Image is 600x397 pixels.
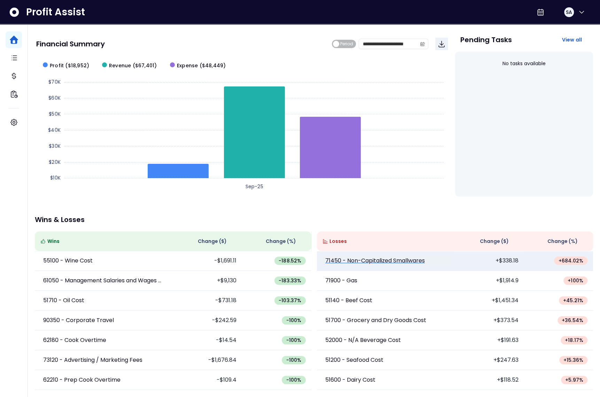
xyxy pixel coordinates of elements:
td: -$1,676.84 [173,350,242,370]
p: 51710 - Oil Cost [43,296,84,305]
td: -$14.54 [173,330,242,350]
p: 62210 - Prep Cook Overtime [43,376,120,384]
p: 52000 - N/A Beverage Cost [325,336,401,344]
td: +$247.63 [455,350,524,370]
td: +$1,914.9 [455,271,524,291]
text: $30K [49,143,61,150]
span: + 36.54 % [562,317,583,324]
span: + 100 % [568,277,583,284]
span: + 684.02 % [558,257,583,264]
svg: calendar [420,41,425,46]
button: Download [435,38,448,50]
span: + 5.97 % [565,376,583,383]
text: $50K [49,110,61,117]
td: -$109.4 [173,370,242,390]
span: + 15.36 % [563,357,583,364]
span: + 45.21 % [563,297,583,304]
td: +$373.54 [455,311,524,330]
p: Pending Tasks [460,36,512,43]
text: $70K [48,78,61,85]
text: $40K [48,127,61,133]
p: 71450 - Non-Capitalized Smallwares [325,257,425,265]
span: Change ( $ ) [198,238,227,245]
span: -100 % [286,337,301,344]
text: $20K [49,159,61,166]
p: 51140 - Beef Cost [325,296,372,305]
td: +$9,130 [173,271,242,291]
span: Profit ($18,952) [50,62,89,69]
p: 62180 - Cook Overtime [43,336,106,344]
p: 51200 - Seafood Cost [325,356,383,364]
p: 73120 - Advertising / Marketing Fees [43,356,142,364]
p: 51700 - Grocery and Dry Goods Cost [325,316,426,325]
span: Expense ($48,449) [177,62,226,69]
td: +$1,451.34 [455,291,524,311]
span: Profit Assist [26,6,85,18]
span: Losses [329,238,347,245]
p: Financial Summary [36,40,105,47]
td: +$191.63 [455,330,524,350]
text: $10K [50,174,61,181]
text: Sep-25 [245,183,263,190]
div: No tasks available [460,54,587,73]
span: -100 % [286,376,301,383]
span: Period [340,40,353,48]
td: +$118.52 [455,370,524,390]
span: -188.52 % [279,257,302,264]
p: 61050 - Management Salaries and Wages Accrual [43,276,165,285]
span: SA [566,9,572,16]
span: -100 % [286,357,301,364]
span: -103.37 % [279,297,302,304]
td: +$338.18 [455,251,524,271]
span: Change ( $ ) [480,238,509,245]
span: Change (%) [266,238,296,245]
p: 71900 - Gas [325,276,357,285]
span: + 18.17 % [565,337,583,344]
td: -$1,691.11 [173,251,242,271]
span: -100 % [286,317,301,324]
p: 90350 - Corporate Travel [43,316,114,325]
p: Wins & Losses [35,216,593,223]
p: 55100 - Wine Cost [43,257,93,265]
span: Revenue ($67,401) [109,62,157,69]
td: -$242.59 [173,311,242,330]
span: Wins [47,238,60,245]
p: 51600 - Dairy Cost [325,376,375,384]
span: View all [562,36,582,43]
span: -183.33 % [279,277,302,284]
button: View all [556,33,587,46]
text: $60K [48,94,61,101]
span: Change (%) [547,238,578,245]
td: -$731.18 [173,291,242,311]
